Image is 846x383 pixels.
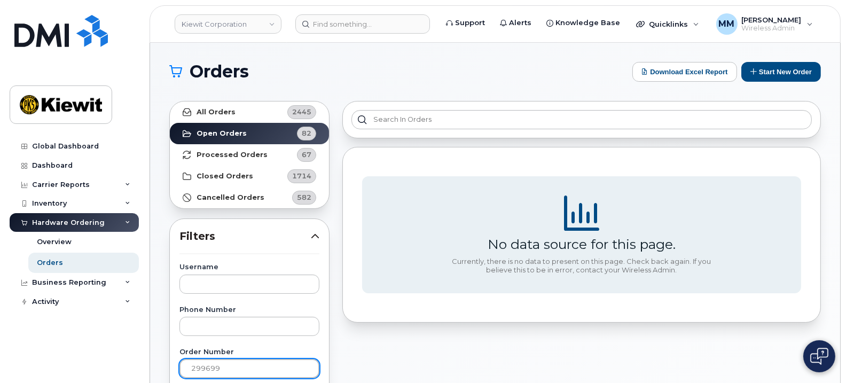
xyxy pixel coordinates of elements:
[170,166,329,187] a: Closed Orders1714
[741,62,821,82] button: Start New Order
[292,107,311,117] span: 2445
[351,110,812,129] input: Search in orders
[170,187,329,208] a: Cancelled Orders582
[170,144,329,166] a: Processed Orders67
[197,108,236,116] strong: All Orders
[179,264,319,271] label: Username
[197,193,264,202] strong: Cancelled Orders
[302,128,311,138] span: 82
[170,123,329,144] a: Open Orders82
[170,101,329,123] a: All Orders2445
[302,150,311,160] span: 67
[448,257,715,274] div: Currently, there is no data to present on this page. Check back again. If you believe this to be ...
[179,349,319,356] label: Order Number
[488,236,676,252] div: No data source for this page.
[197,172,253,181] strong: Closed Orders
[190,64,249,80] span: Orders
[197,129,247,138] strong: Open Orders
[292,171,311,181] span: 1714
[297,192,311,202] span: 582
[632,62,737,82] button: Download Excel Report
[810,348,828,365] img: Open chat
[179,229,311,244] span: Filters
[179,307,319,314] label: Phone Number
[197,151,268,159] strong: Processed Orders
